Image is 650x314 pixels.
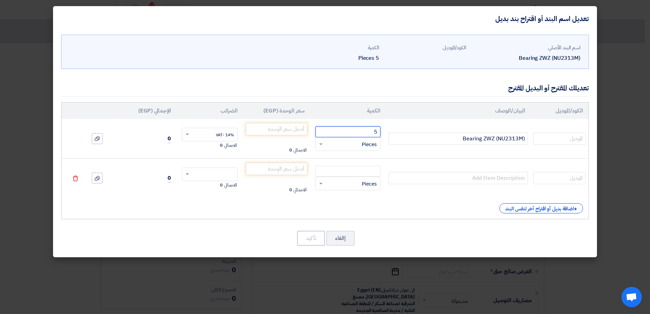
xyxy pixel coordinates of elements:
div: 5 Pieces [297,54,379,62]
span: الاجمالي [293,147,306,154]
button: تأكيد [297,231,325,246]
th: الضرائب [176,103,243,119]
input: RFQ_STEP1.ITEMS.2.AMOUNT_TITLE [315,166,380,177]
div: اضافة بديل أو اقتراح آخر لنفس البند [499,203,583,213]
ng-select: VAT [182,128,238,141]
th: الإجمالي (EGP) [115,103,176,119]
div: Bearing ZWZ (NU2313M) [472,54,580,62]
span: 0 [168,135,171,143]
th: الكود/الموديل [531,103,588,119]
button: إالغاء [326,231,355,246]
th: الكمية [310,103,386,119]
span: + [574,205,577,213]
div: Open chat [621,287,642,307]
div: تعديلك المقترح أو البديل المقترح [508,83,589,93]
span: 0 [220,182,223,189]
div: اسم البند الأصلي [472,44,580,52]
input: أدخل سعر الوحدة [246,123,307,135]
span: Pieces [362,180,377,188]
span: الاجمالي [224,142,237,149]
th: البيان/الوصف [386,103,531,119]
span: 0 [289,187,292,193]
span: الاجمالي [224,182,237,189]
span: 0 [220,142,223,149]
input: RFQ_STEP1.ITEMS.2.AMOUNT_TITLE [315,126,380,137]
input: الموديل [533,133,586,145]
div: الكود/الموديل [384,44,466,52]
th: سعر الوحدة (EGP) [243,103,310,119]
ng-select: VAT [182,168,238,181]
span: 0 [289,147,292,154]
div: الكمية [297,44,379,52]
input: أدخل سعر الوحدة [246,163,307,175]
span: الاجمالي [293,187,306,193]
span: 0 [168,174,171,182]
input: الموديل [533,172,586,184]
input: Add Item Description [389,133,528,145]
h4: تعديل اسم البند أو اقتراح بند بديل [495,14,589,23]
span: Pieces [362,141,377,149]
input: Add Item Description [389,172,528,184]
